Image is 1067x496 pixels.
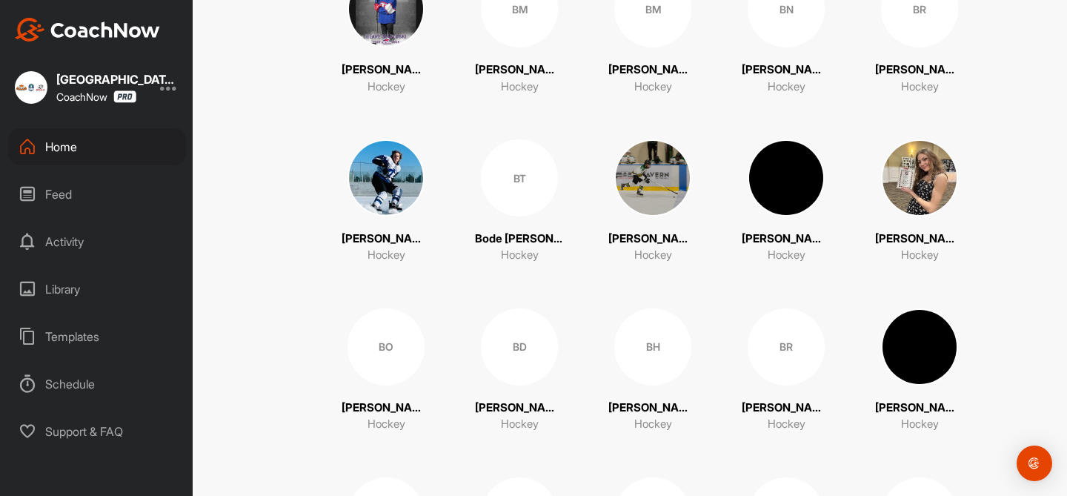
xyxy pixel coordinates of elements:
img: square_8692cc337d1a7120bd0a1c19c399d9ee.jpg [15,71,47,104]
p: [PERSON_NAME] [475,400,564,417]
p: Hockey [901,247,939,264]
p: [PERSON_NAME] [342,231,431,248]
p: Hockey [634,416,672,433]
p: Hockey [901,416,939,433]
p: Hockey [768,79,805,96]
p: [PERSON_NAME] [342,400,431,417]
a: BO[PERSON_NAME]Hockey [342,308,431,433]
p: [PERSON_NAME] [742,231,831,248]
a: [PERSON_NAME]Hockey [742,139,831,264]
img: square_db2c06b89df89fbf4524fb0136cec806.jpg [614,139,691,216]
div: Activity [8,223,186,260]
p: [PERSON_NAME] [475,62,564,79]
a: BR[PERSON_NAME]Hockey [742,308,831,433]
p: Hockey [501,247,539,264]
a: BD[PERSON_NAME]Hockey [475,308,564,433]
img: square_f2f3615e60cf2a41890d790c665a992f.jpg [348,139,425,216]
p: [PERSON_NAME] [875,231,964,248]
img: square_f3b1ce736ea2db2e6681701eba9004a9.jpg [881,308,958,386]
p: [PERSON_NAME] [742,400,831,417]
p: Hockey [501,79,539,96]
a: [PERSON_NAME]Hockey [875,139,964,264]
p: Hockey [368,247,405,264]
p: [PERSON_NAME] [342,62,431,79]
a: BH[PERSON_NAME]Hockey [608,308,697,433]
div: Support & FAQ [8,413,186,450]
p: [PERSON_NAME] [875,62,964,79]
p: Hockey [768,416,805,433]
a: [PERSON_NAME]Hockey [342,139,431,264]
div: Schedule [8,366,186,403]
img: square_45d795aafe6b78662db7b252988493f1.jpg [748,139,825,216]
p: Hockey [901,79,939,96]
p: [PERSON_NAME] [875,400,964,417]
a: [PERSON_NAME]Hockey [608,139,697,264]
a: BTBode [PERSON_NAME]Hockey [475,139,564,264]
p: Hockey [634,79,672,96]
p: Hockey [634,247,672,264]
div: [GEOGRAPHIC_DATA] [56,73,175,85]
div: BD [481,308,558,386]
a: [PERSON_NAME]Hockey [875,308,964,433]
p: [PERSON_NAME] [608,231,697,248]
div: BR [748,308,825,386]
p: [PERSON_NAME] [608,400,697,417]
p: Bode [PERSON_NAME] [475,231,564,248]
div: BH [614,308,691,386]
div: BO [348,308,425,386]
img: square_e49f029545d40f689ad64f56b8286301.jpg [881,139,958,216]
div: Home [8,128,186,165]
div: Library [8,271,186,308]
img: CoachNow Pro [113,90,136,103]
img: CoachNow [15,18,160,42]
p: Hockey [368,416,405,433]
p: Hockey [501,416,539,433]
div: BT [481,139,558,216]
div: Feed [8,176,186,213]
div: CoachNow [56,90,136,103]
div: Templates [8,318,186,355]
p: Hockey [768,247,805,264]
p: [PERSON_NAME] [608,62,697,79]
p: [PERSON_NAME] [742,62,831,79]
div: Open Intercom Messenger [1017,446,1052,481]
p: Hockey [368,79,405,96]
